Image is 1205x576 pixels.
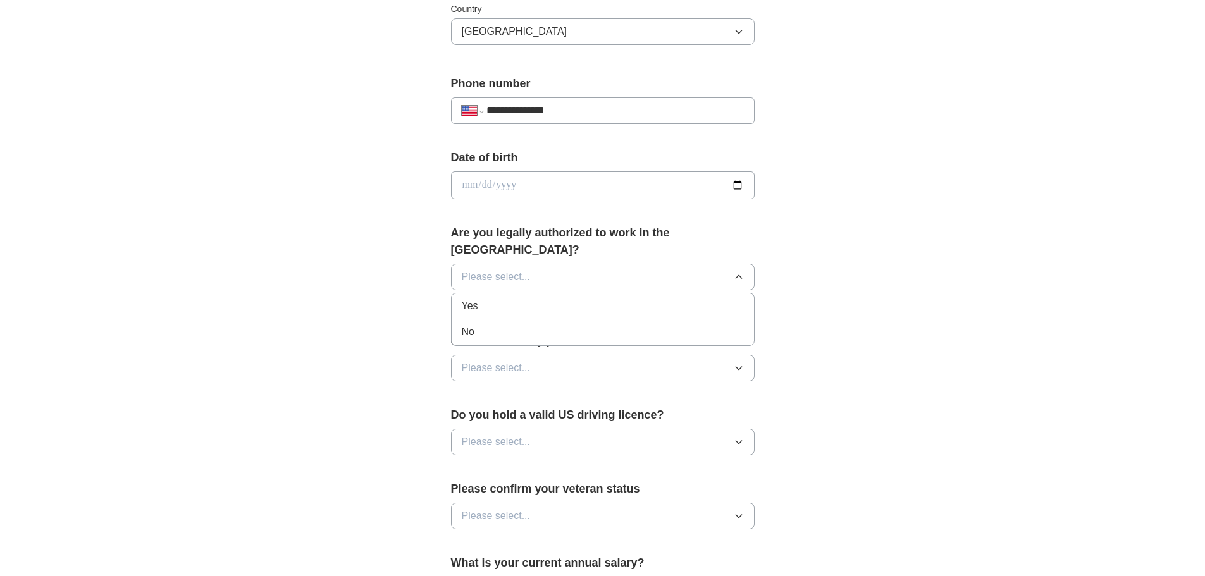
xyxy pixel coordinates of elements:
[462,360,531,376] span: Please select...
[451,429,755,455] button: Please select...
[451,75,755,92] label: Phone number
[451,555,755,572] label: What is your current annual salary?
[462,298,478,314] span: Yes
[451,224,755,259] label: Are you legally authorized to work in the [GEOGRAPHIC_DATA]?
[451,264,755,290] button: Please select...
[451,503,755,529] button: Please select...
[462,269,531,285] span: Please select...
[451,18,755,45] button: [GEOGRAPHIC_DATA]
[462,324,474,340] span: No
[451,407,755,424] label: Do you hold a valid US driving licence?
[451,355,755,381] button: Please select...
[451,481,755,498] label: Please confirm your veteran status
[462,24,567,39] span: [GEOGRAPHIC_DATA]
[451,149,755,166] label: Date of birth
[462,434,531,450] span: Please select...
[451,3,755,16] label: Country
[462,508,531,524] span: Please select...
